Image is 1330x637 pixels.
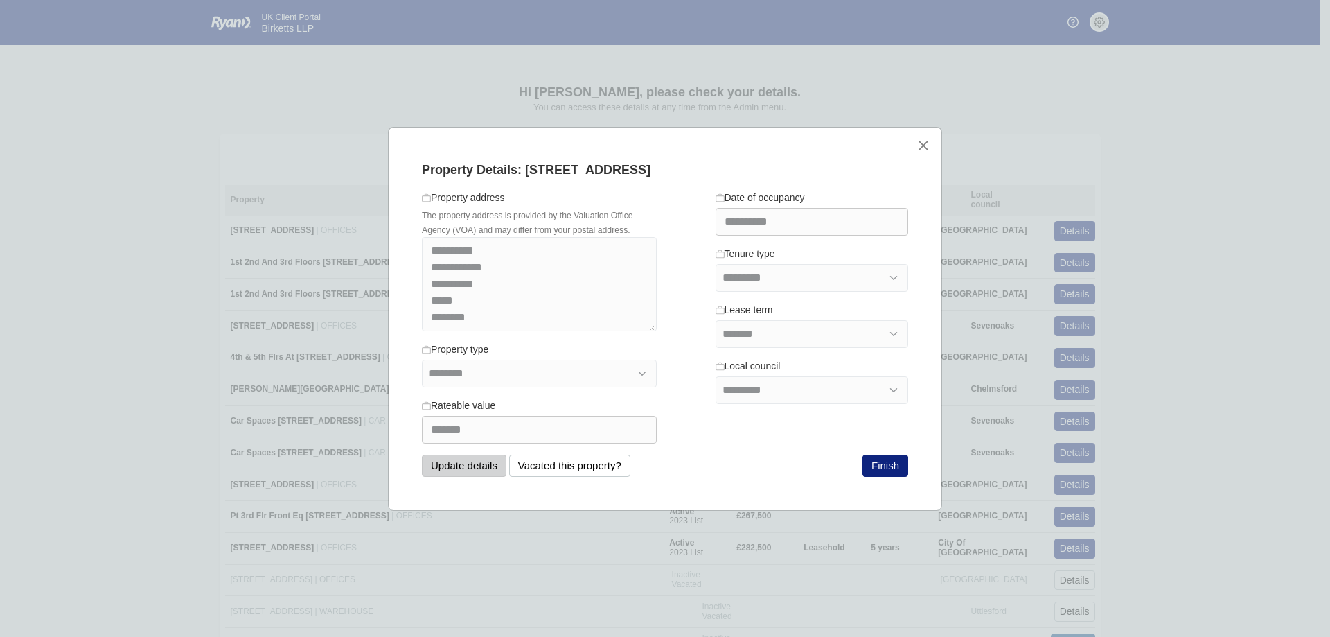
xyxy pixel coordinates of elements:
[422,342,488,357] label: Property type
[716,247,775,261] label: Tenure type
[422,399,495,413] label: Rateable value
[716,303,773,317] label: Lease term
[422,211,633,235] small: The property address is provided by the Valuation Office Agency (VOA) and may differ from your po...
[916,139,930,153] button: close
[422,455,506,477] button: Update details
[862,455,908,477] button: Finish
[422,161,908,180] div: Property Details: [STREET_ADDRESS]
[509,455,630,477] button: Vacated this property?
[716,191,805,205] label: Date of occupancy
[422,191,505,205] label: Property address
[716,359,781,374] label: Local council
